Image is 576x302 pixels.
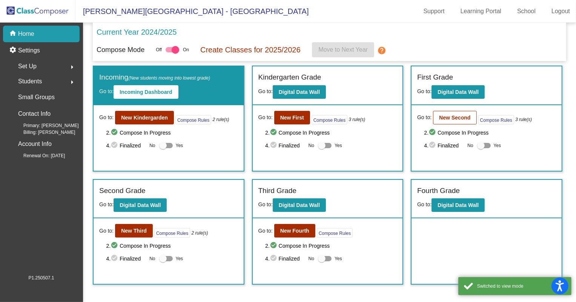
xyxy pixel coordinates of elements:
[438,202,479,208] b: Digital Data Wall
[128,75,210,81] span: (New students moving into lowest grade)
[258,227,273,235] span: Go to:
[417,88,432,94] span: Go to:
[111,254,120,263] mat-icon: check_circle
[477,283,566,290] div: Switched to view mode
[120,89,172,95] b: Incoming Dashboard
[312,42,374,57] button: Move to Next Year
[99,88,114,94] span: Go to:
[417,113,432,121] span: Go to:
[432,85,485,99] button: Digital Data Wall
[258,113,273,121] span: Go to:
[274,111,310,124] button: New First
[18,46,40,55] p: Settings
[99,72,210,83] label: Incoming
[111,128,120,137] mat-icon: check_circle
[349,116,366,123] i: 3 rule(s)
[280,115,304,121] b: New First
[417,201,432,207] span: Go to:
[265,128,397,137] span: 2. Compose In Progress
[149,255,155,262] span: No
[258,201,273,207] span: Go to:
[265,241,397,250] span: 2. Compose In Progress
[120,202,161,208] b: Digital Data Wall
[18,92,55,103] p: Small Groups
[478,115,514,124] button: Compose Rules
[121,115,168,121] b: New Kindergarden
[18,139,52,149] p: Account Info
[68,63,77,72] mat-icon: arrow_right
[511,5,542,17] a: School
[432,198,485,212] button: Digital Data Wall
[265,254,305,263] span: 4. Finalized
[429,128,438,137] mat-icon: check_circle
[377,46,386,55] mat-icon: help
[149,142,155,149] span: No
[309,255,314,262] span: No
[455,5,508,17] a: Learning Portal
[106,254,146,263] span: 4. Finalized
[467,142,473,149] span: No
[494,141,501,150] span: Yes
[309,142,314,149] span: No
[545,5,576,17] a: Logout
[9,46,18,55] mat-icon: settings
[11,129,75,136] span: Billing: [PERSON_NAME]
[115,111,174,124] button: New Kindergarden
[106,241,238,250] span: 2. Compose In Progress
[11,152,65,159] span: Renewal On: [DATE]
[200,44,301,55] p: Create Classes for 2025/2026
[18,109,51,119] p: Contact Info
[273,85,326,99] button: Digital Data Wall
[312,115,347,124] button: Compose Rules
[318,46,368,53] span: Move to Next Year
[156,46,162,53] span: Off
[258,185,296,196] label: Third Grade
[99,185,146,196] label: Second Grade
[9,29,18,38] mat-icon: home
[99,113,114,121] span: Go to:
[335,141,342,150] span: Yes
[213,116,229,123] i: 2 rule(s)
[335,254,342,263] span: Yes
[68,78,77,87] mat-icon: arrow_right
[192,230,208,236] i: 2 rule(s)
[176,254,183,263] span: Yes
[274,224,315,238] button: New Fourth
[154,228,190,238] button: Compose Rules
[18,61,37,72] span: Set Up
[417,72,453,83] label: First Grade
[265,141,305,150] span: 4. Finalized
[111,141,120,150] mat-icon: check_circle
[175,115,211,124] button: Compose Rules
[273,198,326,212] button: Digital Data Wall
[75,5,309,17] span: [PERSON_NAME][GEOGRAPHIC_DATA] - [GEOGRAPHIC_DATA]
[438,89,479,95] b: Digital Data Wall
[424,141,464,150] span: 4. Finalized
[279,202,320,208] b: Digital Data Wall
[258,88,273,94] span: Go to:
[115,224,153,238] button: New Third
[11,122,79,129] span: Primary: [PERSON_NAME]
[111,241,120,250] mat-icon: check_circle
[258,72,321,83] label: Kindergarten Grade
[121,228,147,234] b: New Third
[114,85,178,99] button: Incoming Dashboard
[270,254,279,263] mat-icon: check_circle
[18,76,42,87] span: Students
[97,26,177,38] p: Current Year 2024/2025
[97,45,144,55] p: Compose Mode
[280,228,309,234] b: New Fourth
[270,141,279,150] mat-icon: check_circle
[183,46,189,53] span: On
[106,128,238,137] span: 2. Compose In Progress
[515,116,532,123] i: 3 rule(s)
[433,111,476,124] button: New Second
[106,141,146,150] span: 4. Finalized
[99,201,114,207] span: Go to:
[270,241,279,250] mat-icon: check_circle
[317,228,353,238] button: Compose Rules
[176,141,183,150] span: Yes
[114,198,167,212] button: Digital Data Wall
[18,29,34,38] p: Home
[279,89,320,95] b: Digital Data Wall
